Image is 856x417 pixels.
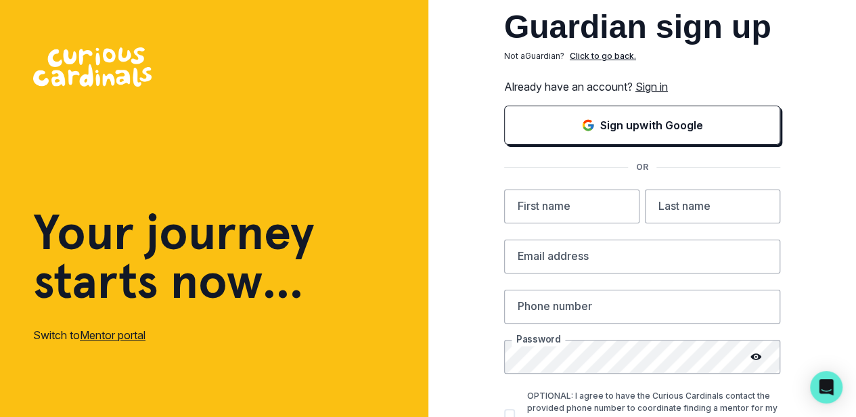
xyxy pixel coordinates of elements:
div: Open Intercom Messenger [810,371,842,403]
p: Click to go back. [570,50,636,62]
p: Already have an account? [504,79,780,95]
button: Sign in with Google (GSuite) [504,106,780,145]
h1: Your journey starts now... [33,208,315,305]
a: Mentor portal [80,328,145,342]
span: Switch to [33,328,80,342]
h2: Guardian sign up [504,11,780,43]
p: Not a Guardian ? [504,50,564,62]
img: Curious Cardinals Logo [33,47,152,87]
a: Sign in [635,80,668,93]
p: OR [628,161,656,173]
p: Sign up with Google [600,117,702,133]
